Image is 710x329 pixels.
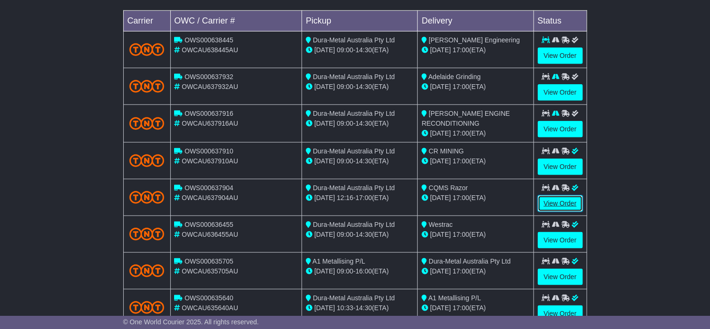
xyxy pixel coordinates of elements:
[129,265,165,277] img: TNT_Domestic.png
[337,194,353,201] span: 12:16
[306,303,414,313] div: - (ETA)
[306,82,414,92] div: - (ETA)
[313,184,395,192] span: Dura-Metal Australia Pty Ltd
[313,221,395,228] span: Dura-Metal Australia Pty Ltd
[129,228,165,241] img: TNT_Domestic.png
[356,304,372,312] span: 14:30
[184,221,233,228] span: OWS000636455
[429,147,464,155] span: CR MINING
[184,257,233,265] span: OWS000635705
[182,157,238,165] span: OWCAU637910AU
[313,147,395,155] span: Dura-Metal Australia Pty Ltd
[182,194,238,201] span: OWCAU637904AU
[453,231,469,238] span: 17:00
[422,110,510,127] span: [PERSON_NAME] ENGINE RECONDITIONING
[453,129,469,137] span: 17:00
[313,73,395,80] span: Dura-Metal Australia Pty Ltd
[182,231,238,238] span: OWCAU636455AU
[356,83,372,90] span: 14:30
[306,193,414,203] div: - (ETA)
[337,83,353,90] span: 09:00
[337,231,353,238] span: 09:00
[337,304,353,312] span: 10:33
[184,73,233,80] span: OWS000637932
[429,184,468,192] span: CQMS Razor
[538,305,583,322] a: View Order
[356,46,372,54] span: 14:30
[123,11,170,32] td: Carrier
[123,318,259,326] span: © One World Courier 2025. All rights reserved.
[538,195,583,212] a: View Order
[538,121,583,137] a: View Order
[314,231,335,238] span: [DATE]
[538,269,583,285] a: View Order
[422,82,529,92] div: (ETA)
[429,257,511,265] span: Dura-Metal Australia Pty Ltd
[356,120,372,127] span: 14:30
[356,194,372,201] span: 17:00
[538,159,583,175] a: View Order
[182,120,238,127] span: OWCAU637916AU
[534,11,587,32] td: Status
[337,267,353,275] span: 09:00
[337,157,353,165] span: 09:00
[313,36,395,44] span: Dura-Metal Australia Pty Ltd
[313,110,395,117] span: Dura-Metal Australia Pty Ltd
[129,80,165,93] img: TNT_Domestic.png
[430,157,451,165] span: [DATE]
[422,45,529,55] div: (ETA)
[430,129,451,137] span: [DATE]
[302,11,418,32] td: Pickup
[306,156,414,166] div: - (ETA)
[422,303,529,313] div: (ETA)
[429,73,481,80] span: Adelaide Grinding
[430,83,451,90] span: [DATE]
[429,221,453,228] span: Westrac
[538,232,583,249] a: View Order
[422,156,529,166] div: (ETA)
[538,48,583,64] a: View Order
[356,267,372,275] span: 16:00
[184,110,233,117] span: OWS000637916
[422,128,529,138] div: (ETA)
[182,46,238,54] span: OWCAU638445AU
[430,194,451,201] span: [DATE]
[306,119,414,128] div: - (ETA)
[356,231,372,238] span: 14:30
[453,83,469,90] span: 17:00
[337,46,353,54] span: 09:00
[337,120,353,127] span: 09:00
[418,11,534,32] td: Delivery
[129,43,165,56] img: TNT_Domestic.png
[356,157,372,165] span: 14:30
[184,294,233,302] span: OWS000635640
[184,184,233,192] span: OWS000637904
[129,191,165,204] img: TNT_Domestic.png
[314,157,335,165] span: [DATE]
[314,120,335,127] span: [DATE]
[429,36,520,44] span: [PERSON_NAME] Engineering
[182,267,238,275] span: OWCAU635705AU
[430,304,451,312] span: [DATE]
[184,147,233,155] span: OWS000637910
[314,267,335,275] span: [DATE]
[430,267,451,275] span: [DATE]
[129,154,165,167] img: TNT_Domestic.png
[422,193,529,203] div: (ETA)
[314,194,335,201] span: [DATE]
[314,46,335,54] span: [DATE]
[170,11,302,32] td: OWC / Carrier #
[312,257,365,265] span: A1 Metallising P/L
[314,304,335,312] span: [DATE]
[306,266,414,276] div: - (ETA)
[453,194,469,201] span: 17:00
[430,231,451,238] span: [DATE]
[314,83,335,90] span: [DATE]
[306,230,414,240] div: - (ETA)
[453,157,469,165] span: 17:00
[306,45,414,55] div: - (ETA)
[182,304,238,312] span: OWCAU635640AU
[453,46,469,54] span: 17:00
[182,83,238,90] span: OWCAU637932AU
[129,117,165,130] img: TNT_Domestic.png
